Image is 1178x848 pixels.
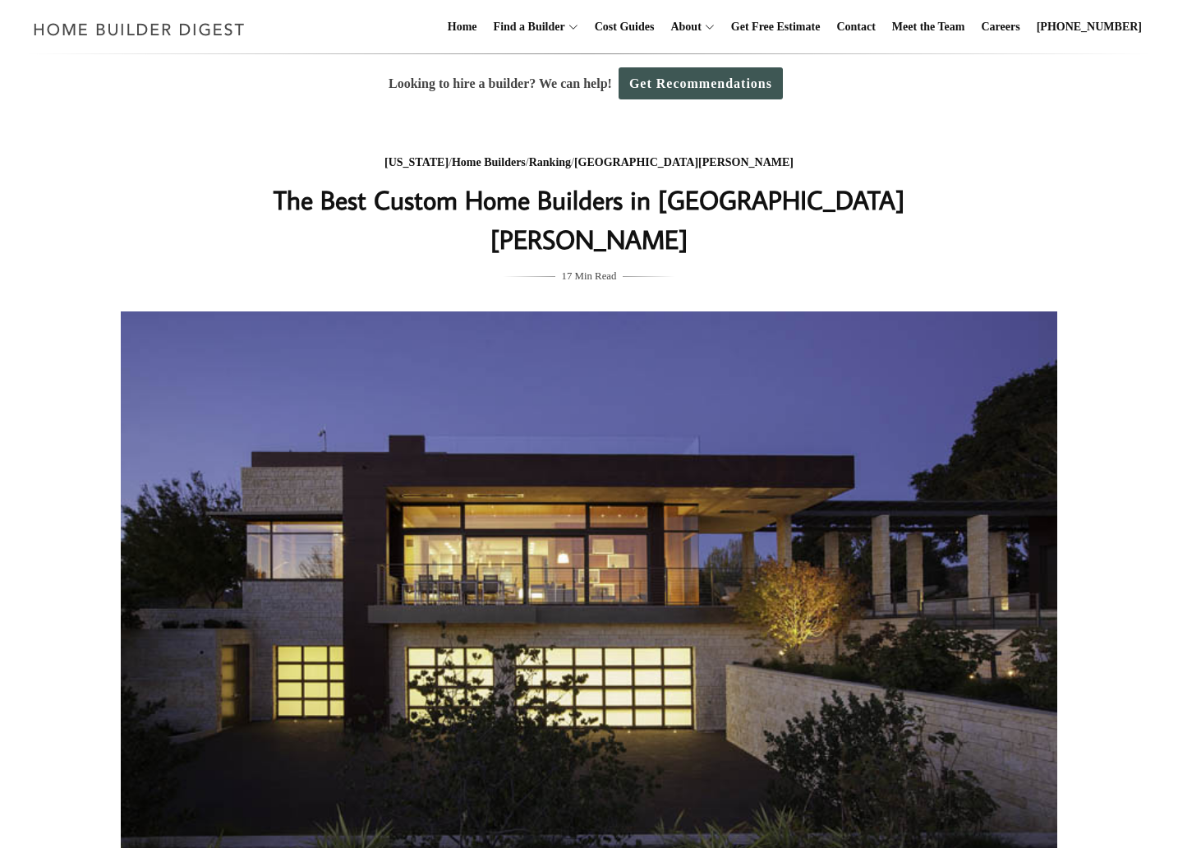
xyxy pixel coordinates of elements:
[452,156,526,168] a: Home Builders
[441,1,484,53] a: Home
[261,153,917,173] div: / / /
[26,13,252,45] img: Home Builder Digest
[588,1,661,53] a: Cost Guides
[487,1,565,53] a: Find a Builder
[529,156,571,168] a: Ranking
[830,1,881,53] a: Contact
[261,180,917,259] h1: The Best Custom Home Builders in [GEOGRAPHIC_DATA][PERSON_NAME]
[574,156,794,168] a: [GEOGRAPHIC_DATA][PERSON_NAME]
[619,67,783,99] a: Get Recommendations
[886,1,972,53] a: Meet the Team
[1030,1,1148,53] a: [PHONE_NUMBER]
[384,156,449,168] a: [US_STATE]
[562,267,617,285] span: 17 Min Read
[725,1,827,53] a: Get Free Estimate
[664,1,701,53] a: About
[975,1,1027,53] a: Careers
